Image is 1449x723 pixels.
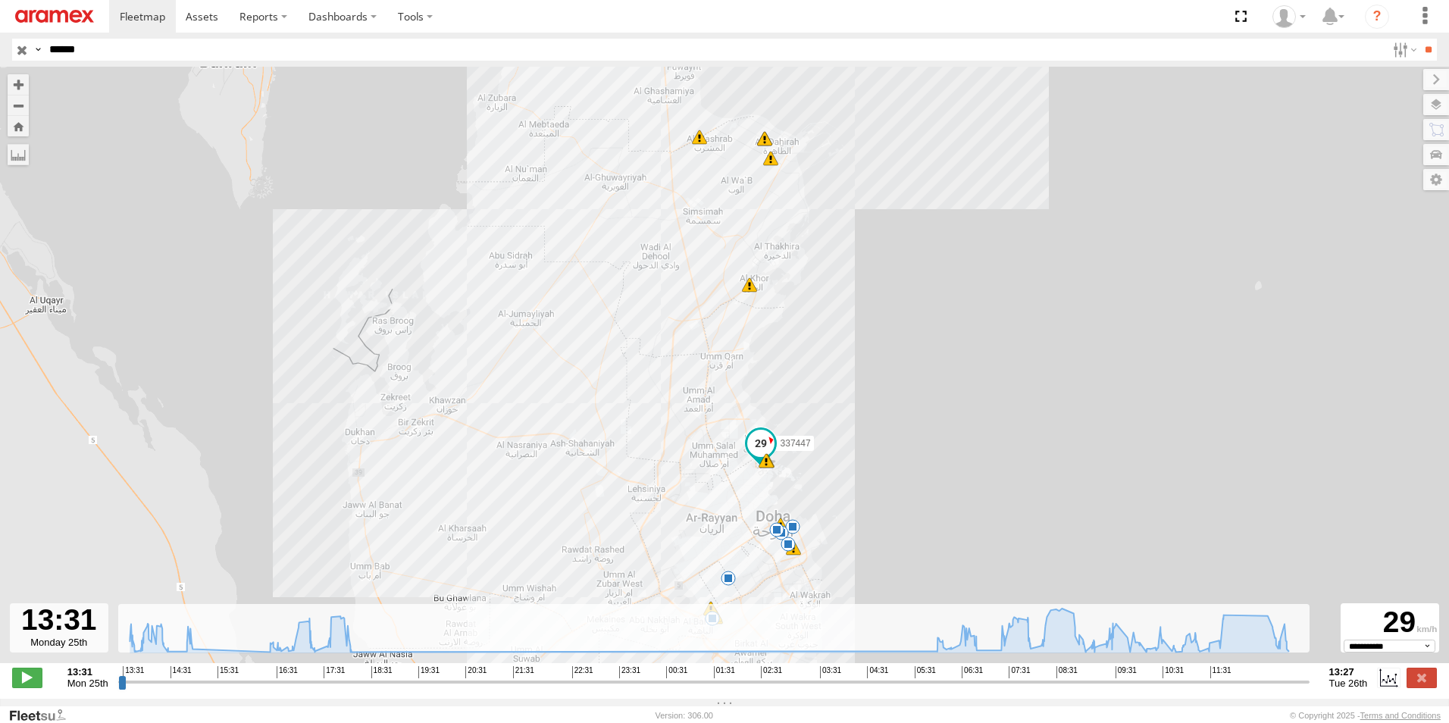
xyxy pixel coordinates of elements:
[1329,666,1368,678] strong: 13:27
[915,666,936,678] span: 05:31
[1267,5,1311,28] div: Mohammed Fahim
[371,666,393,678] span: 18:31
[1360,711,1441,720] a: Terms and Conditions
[32,39,44,61] label: Search Query
[1163,666,1184,678] span: 10:31
[714,666,735,678] span: 01:31
[513,666,534,678] span: 21:31
[761,666,782,678] span: 02:31
[1407,668,1437,687] label: Close
[1116,666,1137,678] span: 09:31
[1210,666,1231,678] span: 11:31
[572,666,593,678] span: 22:31
[8,74,29,95] button: Zoom in
[418,666,440,678] span: 19:31
[1009,666,1030,678] span: 07:31
[8,708,78,723] a: Visit our Website
[656,711,713,720] div: Version: 306.00
[15,10,94,23] img: aramex-logo.svg
[12,668,42,687] label: Play/Stop
[8,95,29,116] button: Zoom out
[820,666,841,678] span: 03:31
[1365,5,1389,29] i: ?
[867,666,888,678] span: 04:31
[8,144,29,165] label: Measure
[8,116,29,136] button: Zoom Home
[171,666,192,678] span: 14:31
[465,666,487,678] span: 20:31
[123,666,144,678] span: 13:31
[277,666,298,678] span: 16:31
[1329,678,1368,689] span: Tue 26th Aug 2025
[67,678,108,689] span: Mon 25th Aug 2025
[324,666,345,678] span: 17:31
[1290,711,1441,720] div: © Copyright 2025 -
[1056,666,1078,678] span: 08:31
[666,666,687,678] span: 00:31
[781,438,811,449] span: 337447
[962,666,983,678] span: 06:31
[1343,606,1437,640] div: 29
[1423,169,1449,190] label: Map Settings
[67,666,108,678] strong: 13:31
[218,666,239,678] span: 15:31
[619,666,640,678] span: 23:31
[1387,39,1419,61] label: Search Filter Options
